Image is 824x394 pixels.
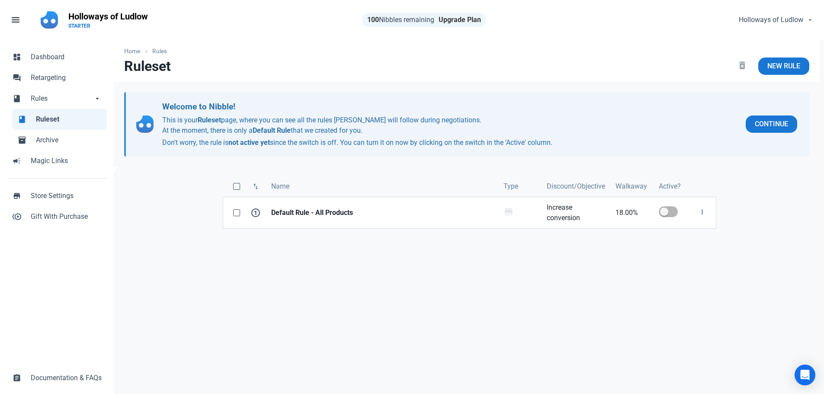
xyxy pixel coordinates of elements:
span: forum [13,73,21,81]
span: store [13,191,21,199]
a: Increase conversion [542,197,610,228]
span: arrow_drop_down [93,93,102,102]
button: Holloways of Ludlow [731,11,819,29]
div: Open Intercom Messenger [795,365,815,385]
a: bookRulesarrow_drop_down [7,88,107,109]
a: assignmentDocumentation & FAQs [7,368,107,388]
a: 18.00% [610,197,654,228]
span: Type [503,181,518,192]
span: Holloways of Ludlow [739,15,803,25]
a: forumRetargeting [7,67,107,88]
span: swap_vert [252,183,260,190]
span: book [18,114,26,123]
strong: 100 [367,16,379,24]
span: New Rule [767,61,800,71]
span: menu [10,15,21,25]
button: delete_forever [730,58,755,75]
span: assignment [13,373,21,381]
a: dashboardDashboard [7,47,107,67]
button: Continue [746,115,797,133]
span: Discount/Objective [547,181,605,192]
span: book [13,93,21,102]
span: Magic Links [31,156,102,166]
p: Don't worry, the rule is since the switch is off. You can turn it on now by clicking on the switc... [162,138,738,148]
span: delete_forever [737,60,747,70]
span: Archive [36,135,102,145]
img: nibble-logo.svg [136,115,154,133]
b: not active yet [228,138,270,147]
h1: Ruleset [124,58,171,74]
p: This is your page, where you can see all the rules [PERSON_NAME] will follow during negotiations.... [162,115,738,148]
span: dashboard [13,52,21,61]
span: Documentation & FAQs [31,373,102,383]
h2: Welcome to Nibble! [162,101,738,113]
span: Walkaway [616,181,647,192]
span: Rules [31,93,93,104]
span: 1 [251,208,260,217]
a: Upgrade Plan [439,16,481,24]
span: Retargeting [31,73,102,83]
strong: Default Rule - All Products [271,208,493,218]
a: Default Rule - All Products [266,197,498,228]
span: inventory_2 [18,135,26,144]
a: bookRuleset [12,109,107,130]
a: control_point_duplicateGift With Purchase [7,206,107,227]
span: control_point_duplicate [13,211,21,220]
p: Holloways of Ludlow [68,10,148,22]
p: STARTER [68,22,148,29]
span: campaign [13,156,21,164]
a: inventory_2Archive [12,130,107,151]
span: Gift With Purchase [31,211,102,222]
span: Nibbles remaining [367,16,434,24]
b: Default Rule [253,126,291,135]
b: Ruleset [198,116,221,124]
a: Home [124,47,144,56]
nav: breadcrumbs [114,40,820,58]
span: Ruleset [36,114,102,125]
span: Active? [659,181,681,192]
a: campaignMagic Links [7,151,107,171]
a: New Rule [758,58,809,75]
span: store [503,207,514,217]
span: Store Settings [31,191,102,201]
span: Name [271,181,289,192]
a: storeStore Settings [7,186,107,206]
span: Dashboard [31,52,102,62]
span: Continue [755,119,788,129]
a: Holloways of LudlowSTARTER [63,7,153,33]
